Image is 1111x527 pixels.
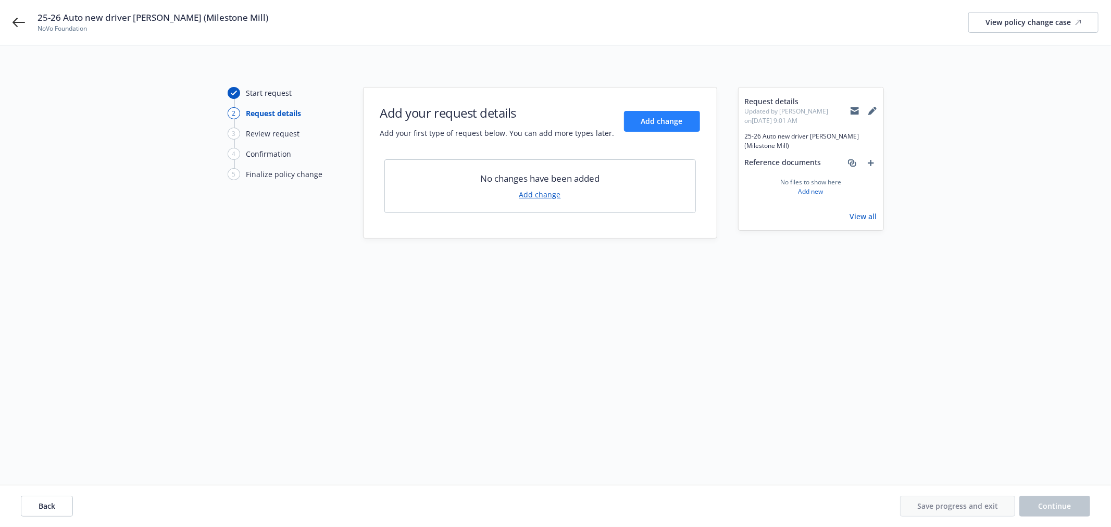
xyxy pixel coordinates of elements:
span: Updated by [PERSON_NAME] on [DATE] 9:01 AM [745,107,850,126]
span: Reference documents [745,157,821,169]
span: Save progress and exit [917,501,998,511]
a: Add change [519,189,561,200]
span: No changes have been added [480,172,600,185]
span: Add your first type of request below. You can add more types later. [380,128,615,139]
a: associate [846,157,858,169]
div: Request details [246,108,302,119]
div: 3 [228,128,240,140]
div: View policy change case [985,12,1081,32]
div: 4 [228,148,240,160]
div: 2 [228,107,240,119]
span: NoVo Foundation [38,24,268,33]
div: Review request [246,128,300,139]
a: View all [850,211,877,222]
button: Save progress and exit [900,496,1015,517]
span: 25-26 Auto new driver [PERSON_NAME] (Milestone Mill) [745,132,877,150]
span: Add change [641,116,683,126]
div: 5 [228,168,240,180]
span: Back [39,501,55,511]
span: Request details [745,96,850,107]
span: No files to show here [780,178,841,187]
div: Confirmation [246,148,292,159]
span: 25-26 Auto new driver [PERSON_NAME] (Milestone Mill) [38,11,268,24]
div: Start request [246,87,292,98]
button: Back [21,496,73,517]
div: Finalize policy change [246,169,323,180]
button: Add change [624,111,700,132]
span: Continue [1039,501,1071,511]
button: Continue [1019,496,1090,517]
a: add [865,157,877,169]
h1: Add your request details [380,104,615,121]
a: Add new [798,187,823,196]
a: View policy change case [968,12,1098,33]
